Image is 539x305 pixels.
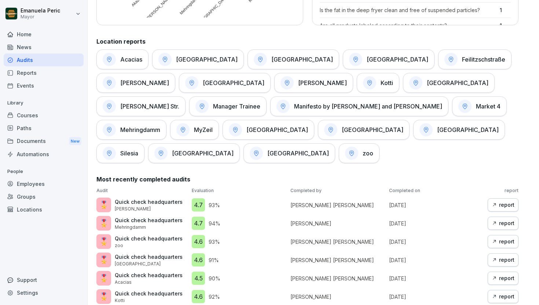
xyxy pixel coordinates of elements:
button: report [488,253,518,267]
font: Paths [17,125,32,131]
a: Kotti [357,73,399,93]
a: Settings [4,286,84,299]
a: [GEOGRAPHIC_DATA] [343,49,434,69]
font: [DATE] [389,239,406,245]
a: Silesia [96,143,144,163]
font: Acacias [115,279,132,285]
a: zoo [339,143,379,163]
font: Groups [17,194,36,200]
font: Settings [17,290,38,296]
a: Manager Trainee [189,96,267,116]
a: [GEOGRAPHIC_DATA] [243,143,335,163]
font: Emanuela [21,7,46,14]
font: Kotti [115,298,125,303]
font: [DATE] [389,257,406,263]
font: report [499,202,514,208]
a: [GEOGRAPHIC_DATA] [413,120,505,140]
font: Employees [17,181,45,187]
font: [DATE] [389,220,406,227]
font: Is the fat in the deep fryer clean and free of suspended particles? [320,7,480,13]
button: report [488,290,518,303]
font: Library [7,100,23,106]
font: [GEOGRAPHIC_DATA] [437,126,499,133]
a: Market 4 [452,96,507,116]
font: [DATE] [389,202,406,208]
font: 91 [209,257,214,263]
font: Evaluation [192,188,214,193]
font: 93 [209,239,215,245]
a: Feilitzschstraße [438,49,511,69]
font: [PERSON_NAME] [PERSON_NAME] [290,239,374,245]
font: [PERSON_NAME] [298,79,347,87]
font: Locations [17,206,42,213]
font: Kotti [381,79,393,87]
font: Are all products labeled according to their contents? [320,22,447,29]
a: DocumentsNew [4,135,84,148]
font: [GEOGRAPHIC_DATA] [203,79,264,87]
font: Peric [47,7,60,14]
font: Audit [96,188,108,193]
font: Mayor [21,14,34,19]
a: report [488,235,518,248]
font: report [499,275,514,281]
font: Quick check headquarters [115,272,183,278]
font: 🎖️ [99,201,109,209]
font: report [505,188,518,193]
font: 🎖️ [99,274,109,283]
font: % [215,294,220,300]
button: report [488,272,518,285]
font: 4.6 [194,238,203,245]
a: Manifesto by [PERSON_NAME] and [PERSON_NAME] [270,96,448,116]
font: report [499,238,514,245]
font: [PERSON_NAME] [120,79,169,87]
font: People [7,168,23,174]
a: [PERSON_NAME] [96,73,175,93]
font: Courses [17,112,38,118]
font: Quick check headquarters [115,254,183,260]
a: [PERSON_NAME] Str. [96,96,186,116]
font: [GEOGRAPHIC_DATA] [271,56,333,63]
font: Home [17,31,32,37]
a: Automations [4,148,84,161]
a: [GEOGRAPHIC_DATA] [179,73,271,93]
font: Reports [17,70,37,76]
a: Paths [4,122,84,135]
font: Support [17,277,37,283]
font: Completed by [290,188,322,193]
font: Quick check headquarters [115,290,183,297]
a: [GEOGRAPHIC_DATA] [247,49,339,69]
font: 93 [209,202,215,208]
font: [PERSON_NAME] [PERSON_NAME] [290,202,374,208]
font: Mehringdamm [120,126,160,133]
font: [GEOGRAPHIC_DATA] [115,261,161,267]
a: report [488,217,518,230]
a: [GEOGRAPHIC_DATA] [403,73,495,93]
font: [GEOGRAPHIC_DATA] [246,126,308,133]
font: [DATE] [389,294,406,300]
font: 92 [209,294,215,300]
a: Employees [4,177,84,190]
font: report [499,293,514,300]
font: Market 4 [476,103,500,110]
button: report [488,198,518,212]
font: [GEOGRAPHIC_DATA] [342,126,403,133]
font: 4.5 [194,275,203,282]
font: Most recently completed audits [96,176,190,183]
a: MyZeil [170,120,219,140]
font: [GEOGRAPHIC_DATA] [427,79,488,87]
font: Silesia [120,150,138,157]
font: 🎖️ [99,256,109,264]
font: [PERSON_NAME] [115,206,151,212]
font: Manager Trainee [213,103,260,110]
a: [PERSON_NAME] [274,73,353,93]
font: % [214,257,219,263]
font: Events [17,82,34,89]
font: New [71,139,80,144]
font: % [215,239,220,245]
a: Locations [4,203,84,216]
font: News [17,44,32,50]
a: [GEOGRAPHIC_DATA] [152,49,244,69]
font: [GEOGRAPHIC_DATA] [367,56,428,63]
font: % [215,275,220,282]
